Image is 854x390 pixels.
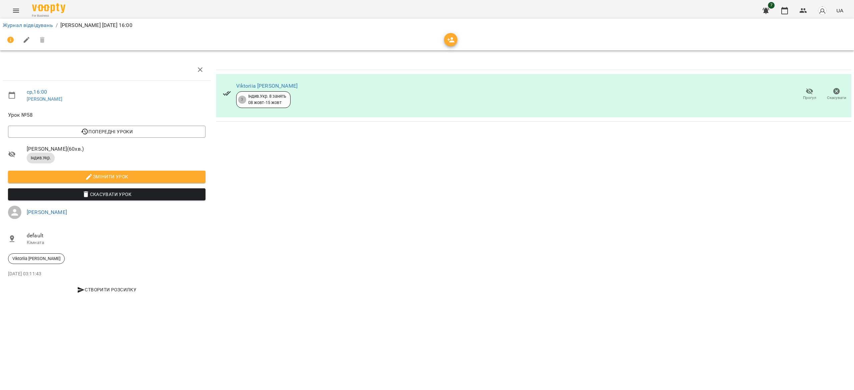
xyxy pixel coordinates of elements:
[60,21,132,29] p: [PERSON_NAME] [DATE] 16:00
[13,190,200,198] span: Скасувати Урок
[8,171,205,183] button: Змінити урок
[248,93,287,106] div: Індив.Укр. 8 занять 08 жовт - 15 жовт
[56,21,58,29] li: /
[818,6,827,15] img: avatar_s.png
[27,89,47,95] a: ср , 16:00
[32,14,65,18] span: For Business
[27,155,55,161] span: Індив.Укр.
[836,7,843,14] span: UA
[768,2,775,9] span: 7
[8,188,205,200] button: Скасувати Урок
[32,3,65,13] img: Voopty Logo
[27,232,205,240] span: default
[27,209,67,215] a: [PERSON_NAME]
[27,96,62,102] a: [PERSON_NAME]
[803,95,816,101] span: Прогул
[8,271,205,277] p: [DATE] 03:11:43
[8,111,205,119] span: Урок №58
[8,256,64,262] span: Viktoriia [PERSON_NAME]
[13,173,200,181] span: Змінити урок
[8,253,65,264] div: Viktoriia [PERSON_NAME]
[8,284,205,296] button: Створити розсилку
[823,85,850,104] button: Скасувати
[238,96,246,104] div: 3
[827,95,846,101] span: Скасувати
[3,21,851,29] nav: breadcrumb
[27,239,205,246] p: Кімната
[796,85,823,104] button: Прогул
[11,286,203,294] span: Створити розсилку
[236,83,298,89] a: Viktoriia [PERSON_NAME]
[834,4,846,17] button: UA
[3,22,53,28] a: Журнал відвідувань
[8,126,205,138] button: Попередні уроки
[13,128,200,136] span: Попередні уроки
[27,145,205,153] span: [PERSON_NAME] ( 60 хв. )
[8,3,24,19] button: Menu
